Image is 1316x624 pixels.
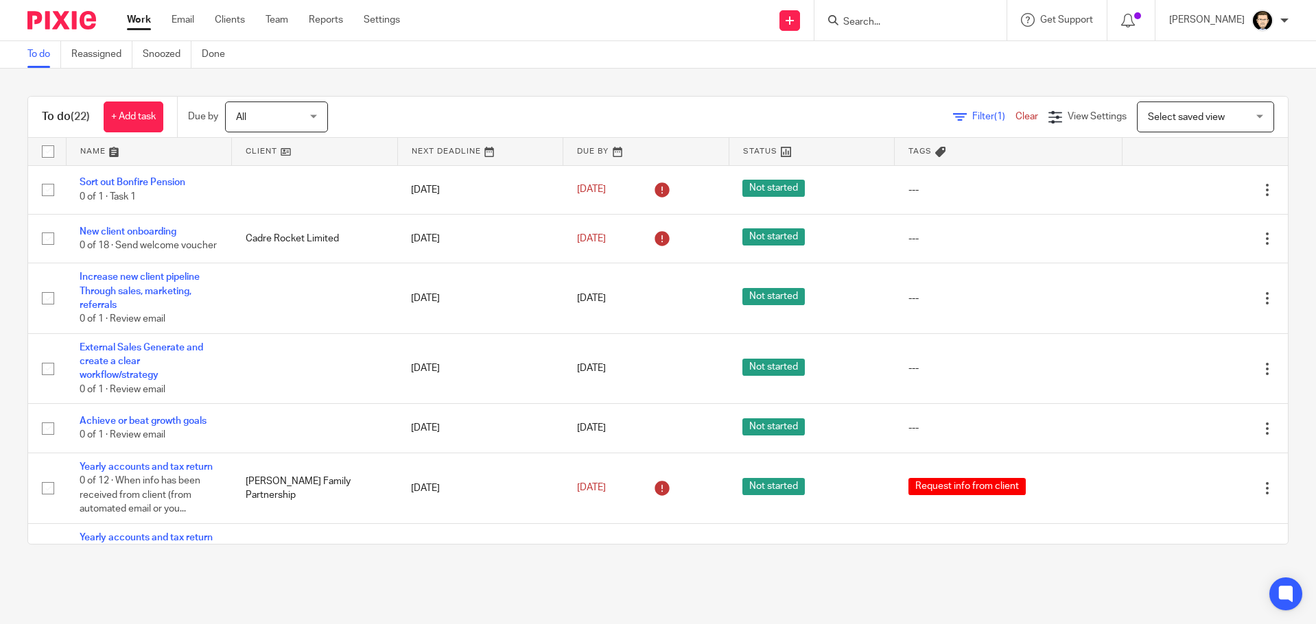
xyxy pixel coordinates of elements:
span: 0 of 18 · Send welcome voucher [80,241,217,250]
a: Clients [215,13,245,27]
a: Reassigned [71,41,132,68]
a: New client onboarding [80,227,176,237]
span: Get Support [1040,15,1093,25]
p: [PERSON_NAME] [1169,13,1245,27]
span: Not started [742,180,805,197]
span: 0 of 1 · Review email [80,315,165,324]
a: Email [172,13,194,27]
span: (22) [71,111,90,122]
span: 0 of 1 · Review email [80,431,165,440]
img: Pixie [27,11,96,29]
span: Tags [908,147,932,155]
span: 0 of 12 · When info has been received from client (from automated email or you... [80,476,200,514]
a: To do [27,41,61,68]
div: --- [908,183,1108,197]
a: Achieve or beat growth goals [80,416,207,426]
span: [DATE] [577,234,606,243]
h1: To do [42,110,90,124]
a: External Sales Generate and create a clear workflow/strategy [80,343,203,381]
span: Not started [742,418,805,435]
a: + Add task [104,101,163,132]
span: 0 of 1 · Review email [80,385,165,394]
a: Reports [309,13,343,27]
span: Not started [742,288,805,305]
span: Not started [742,478,805,495]
span: Not started [742,359,805,376]
td: [DATE] [397,263,563,334]
a: Settings [364,13,400,27]
td: [DATE] [397,333,563,404]
span: Filter [972,112,1015,121]
img: DavidBlack.format_png.resize_200x.png [1252,10,1273,32]
td: [DATE] [397,523,563,594]
td: [PERSON_NAME] Family Partnership [232,453,398,523]
td: [DATE] [397,404,563,453]
div: --- [908,232,1108,245]
span: (1) [994,112,1005,121]
div: --- [908,421,1108,435]
div: --- [908,291,1108,305]
td: [DATE] [397,165,563,214]
td: Powershield Europe Limited [232,523,398,594]
span: [DATE] [577,293,606,303]
td: [DATE] [397,453,563,523]
td: [DATE] [397,214,563,263]
a: Yearly accounts and tax return [80,462,213,472]
a: Sort out Bonfire Pension [80,178,185,187]
span: Request info from client [908,478,1026,495]
span: [DATE] [577,185,606,195]
td: Cadre Rocket Limited [232,214,398,263]
span: All [236,112,246,122]
a: Snoozed [143,41,191,68]
div: --- [908,361,1108,375]
a: Yearly accounts and tax return [80,533,213,542]
p: Due by [188,110,218,123]
span: Not started [742,228,805,245]
span: [DATE] [577,483,606,493]
input: Search [842,16,965,29]
span: 0 of 1 · Task 1 [80,192,136,202]
span: [DATE] [577,424,606,433]
a: Team [266,13,288,27]
span: Select saved view [1148,112,1225,122]
a: Done [202,41,235,68]
a: Work [127,13,151,27]
span: View Settings [1068,112,1127,121]
a: Clear [1015,112,1038,121]
a: Increase new client pipeline Through sales, marketing, referrals [80,272,200,310]
span: [DATE] [577,364,606,374]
